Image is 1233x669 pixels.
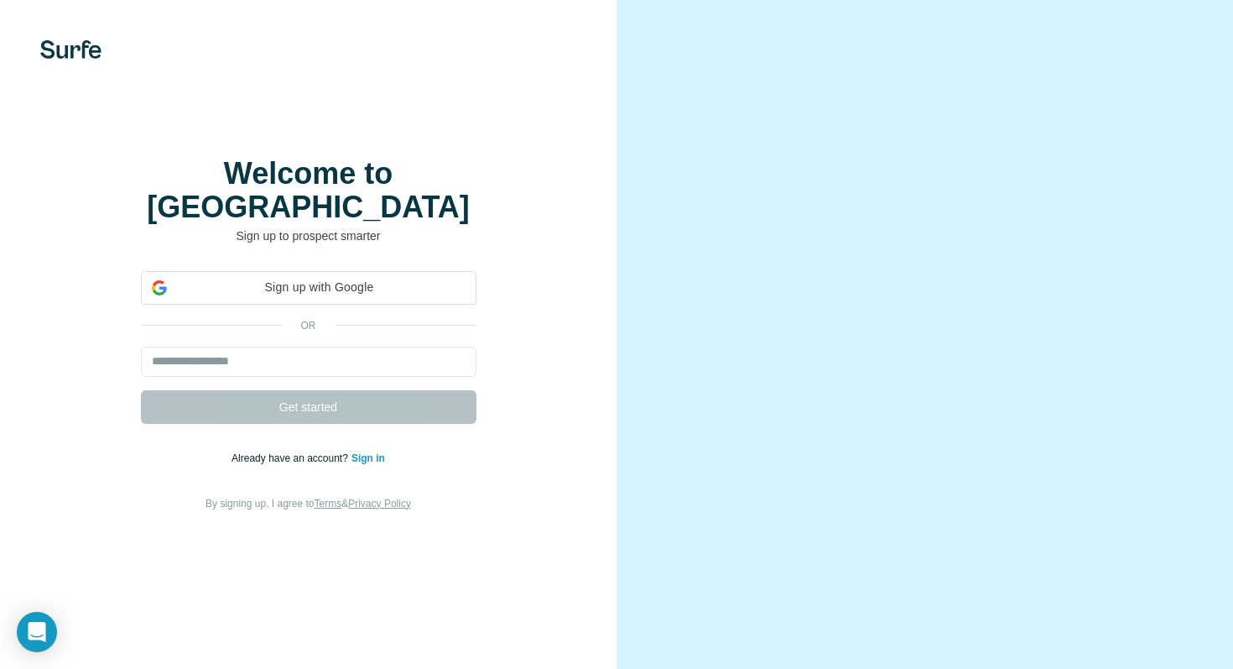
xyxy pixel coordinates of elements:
span: Sign up with Google [174,279,466,296]
div: Sign up with Google [141,271,476,305]
a: Terms [315,498,342,510]
div: Open Intercom Messenger [17,612,57,652]
span: By signing up, I agree to & [205,498,411,510]
p: or [282,318,336,333]
p: Sign up to prospect smarter [141,227,476,244]
span: Already have an account? [232,452,351,464]
img: Surfe's logo [40,40,101,59]
a: Sign in [351,452,385,464]
a: Privacy Policy [348,498,411,510]
h1: Welcome to [GEOGRAPHIC_DATA] [141,157,476,224]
